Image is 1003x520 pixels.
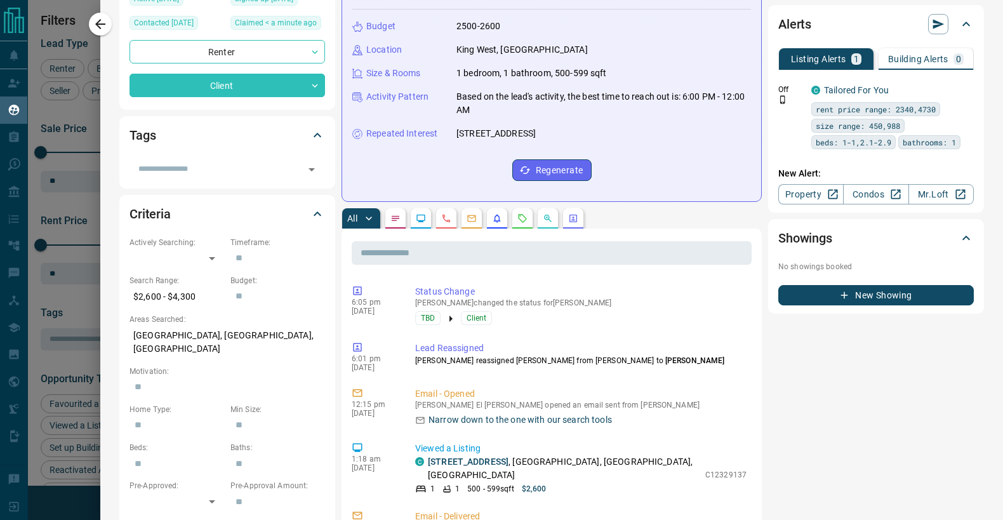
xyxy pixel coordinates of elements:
[811,86,820,95] div: condos.ca
[467,213,477,223] svg: Emails
[778,95,787,104] svg: Push Notification Only
[956,55,961,63] p: 0
[230,16,325,34] div: Wed Aug 13 2025
[778,14,811,34] h2: Alerts
[130,74,325,97] div: Client
[230,480,325,491] p: Pre-Approval Amount:
[415,342,747,355] p: Lead Reassigned
[415,355,747,366] p: [PERSON_NAME] reassigned [PERSON_NAME] from [PERSON_NAME] to
[456,43,588,57] p: King West, [GEOGRAPHIC_DATA]
[130,204,171,224] h2: Criteria
[903,136,956,149] span: bathrooms: 1
[366,20,395,33] p: Budget
[441,213,451,223] svg: Calls
[130,366,325,377] p: Motivation:
[467,483,514,495] p: 500 - 599 sqft
[430,483,435,495] p: 1
[134,17,194,29] span: Contacted [DATE]
[421,312,435,324] span: TBD
[130,125,156,145] h2: Tags
[130,199,325,229] div: Criteria
[130,286,224,307] p: $2,600 - $4,300
[230,442,325,453] p: Baths:
[456,90,751,117] p: Based on the lead's activity, the best time to reach out is: 6:00 PM - 12:00 AM
[778,84,804,95] p: Off
[235,17,317,29] span: Claimed < a minute ago
[130,40,325,63] div: Renter
[665,356,724,365] span: [PERSON_NAME]
[130,404,224,415] p: Home Type:
[352,298,396,307] p: 6:05 pm
[455,483,460,495] p: 1
[366,67,421,80] p: Size & Rooms
[854,55,859,63] p: 1
[816,119,900,132] span: size range: 450,988
[705,469,747,481] p: C12329137
[366,127,437,140] p: Repeated Interest
[428,455,699,482] p: , [GEOGRAPHIC_DATA], [GEOGRAPHIC_DATA], [GEOGRAPHIC_DATA]
[816,136,891,149] span: beds: 1-1,2.1-2.9
[352,363,396,372] p: [DATE]
[130,237,224,248] p: Actively Searching:
[415,401,747,410] p: [PERSON_NAME] El [PERSON_NAME] opened an email sent from [PERSON_NAME]
[816,103,936,116] span: rent price range: 2340,4730
[778,167,974,180] p: New Alert:
[352,400,396,409] p: 12:15 pm
[352,409,396,418] p: [DATE]
[778,285,974,305] button: New Showing
[778,228,832,248] h2: Showings
[415,387,747,401] p: Email - Opened
[428,457,508,467] a: [STREET_ADDRESS]
[568,213,578,223] svg: Agent Actions
[130,16,224,34] div: Fri Aug 08 2025
[522,483,547,495] p: $2,600
[492,213,502,223] svg: Listing Alerts
[352,455,396,463] p: 1:18 am
[130,120,325,150] div: Tags
[467,312,486,324] span: Client
[230,237,325,248] p: Timeframe:
[130,275,224,286] p: Search Range:
[456,127,536,140] p: [STREET_ADDRESS]
[130,325,325,359] p: [GEOGRAPHIC_DATA], [GEOGRAPHIC_DATA], [GEOGRAPHIC_DATA]
[888,55,948,63] p: Building Alerts
[366,43,402,57] p: Location
[543,213,553,223] svg: Opportunities
[366,90,428,103] p: Activity Pattern
[415,457,424,466] div: condos.ca
[791,55,846,63] p: Listing Alerts
[415,442,747,455] p: Viewed a Listing
[130,314,325,325] p: Areas Searched:
[843,184,908,204] a: Condos
[415,298,747,307] p: [PERSON_NAME] changed the status for [PERSON_NAME]
[908,184,974,204] a: Mr.Loft
[778,184,844,204] a: Property
[230,404,325,415] p: Min Size:
[390,213,401,223] svg: Notes
[130,442,224,453] p: Beds:
[456,67,607,80] p: 1 bedroom, 1 bathroom, 500-599 sqft
[352,354,396,363] p: 6:01 pm
[352,307,396,316] p: [DATE]
[428,413,612,427] p: Narrow down to the one with our search tools
[303,161,321,178] button: Open
[512,159,592,181] button: Regenerate
[416,213,426,223] svg: Lead Browsing Activity
[778,223,974,253] div: Showings
[778,261,974,272] p: No showings booked
[230,275,325,286] p: Budget:
[352,463,396,472] p: [DATE]
[347,214,357,223] p: All
[456,20,500,33] p: 2500-2600
[824,85,889,95] a: Tailored For You
[778,9,974,39] div: Alerts
[130,480,224,491] p: Pre-Approved:
[415,285,747,298] p: Status Change
[517,213,528,223] svg: Requests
